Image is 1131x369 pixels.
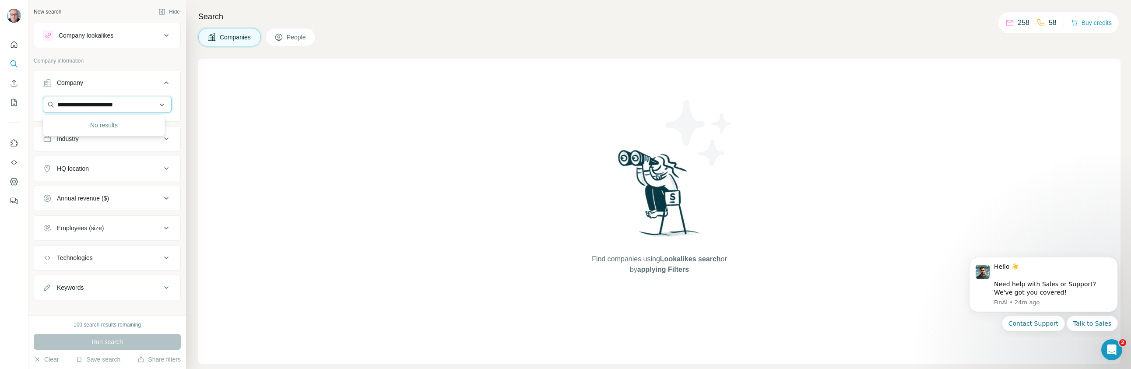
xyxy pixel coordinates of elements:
div: HQ location [57,164,89,173]
div: Company [57,78,83,87]
div: Industry [57,134,79,143]
button: Quick start [7,37,21,53]
button: HQ location [34,158,180,179]
div: New search [34,8,61,16]
img: Avatar [7,9,21,23]
div: Company lookalikes [59,31,113,40]
button: Annual revenue ($) [34,188,180,209]
button: Use Surfe on LinkedIn [7,135,21,151]
button: Enrich CSV [7,75,21,91]
span: 2 [1119,339,1126,346]
div: Annual revenue ($) [57,194,109,203]
img: Surfe Illustration - Woman searching with binoculars [614,148,705,245]
button: Save search [76,355,120,364]
button: Share filters [137,355,181,364]
button: Clear [34,355,59,364]
div: No results [45,116,163,134]
span: People [287,33,307,42]
button: Buy credits [1071,17,1112,29]
button: Industry [34,128,180,149]
button: My lists [7,95,21,110]
button: Keywords [34,277,180,298]
p: 58 [1049,18,1057,28]
span: Find companies using or by [589,254,729,275]
button: Technologies [34,247,180,268]
img: Surfe Illustration - Stars [660,94,738,172]
button: Hide [152,5,186,18]
button: Search [7,56,21,72]
div: Keywords [57,283,84,292]
div: 100 search results remaining [74,321,141,329]
span: Lookalikes search [660,255,721,263]
span: applying Filters [637,266,689,273]
button: Employees (size) [34,218,180,239]
p: 258 [1018,18,1029,28]
h4: Search [198,11,1120,23]
button: Dashboard [7,174,21,190]
span: Companies [220,33,252,42]
button: Company [34,72,180,97]
button: Company lookalikes [34,25,180,46]
button: Feedback [7,193,21,209]
button: Use Surfe API [7,155,21,170]
div: Employees (size) [57,224,104,232]
p: Company information [34,57,181,65]
iframe: Intercom notifications message [956,249,1131,337]
div: Technologies [57,253,93,262]
iframe: Intercom live chat [1101,339,1122,360]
